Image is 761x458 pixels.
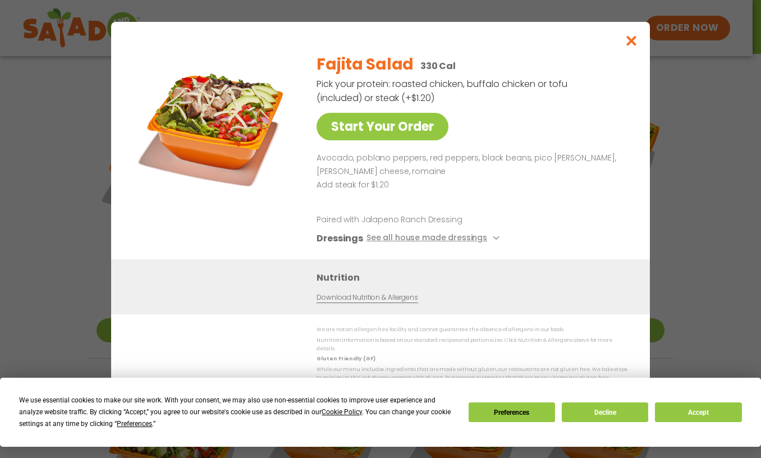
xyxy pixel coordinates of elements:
a: Start Your Order [317,113,448,140]
p: Avocado, poblano peppers, red peppers, black beans, pico [PERSON_NAME], [PERSON_NAME] cheese, rom... [317,152,623,178]
p: We are not an allergen free facility and cannot guarantee the absence of allergens in our foods. [317,326,627,335]
button: Close modal [613,22,650,59]
h3: Nutrition [317,271,633,285]
p: Pick your protein: roasted chicken, buffalo chicken or tofu (included) or steak (+$1.20) [317,77,569,105]
p: Paired with Jalapeno Ranch Dressing [317,214,524,226]
span: Preferences [117,420,152,428]
button: Preferences [469,402,555,422]
p: 330 Cal [420,59,456,73]
h3: Dressings [317,232,363,246]
div: We use essential cookies to make our site work. With your consent, we may also use non-essential ... [19,395,455,430]
img: Featured product photo for Fajita Salad [136,44,294,201]
strong: Gluten Friendly (GF) [317,356,375,363]
button: Decline [562,402,648,422]
span: Cookie Policy [322,408,362,416]
p: Add steak for $1.20 [317,178,623,192]
a: Download Nutrition & Allergens [317,293,418,304]
p: Nutrition information is based on our standard recipes and portion sizes. Click Nutrition & Aller... [317,336,627,354]
button: See all house made dressings [366,232,503,246]
p: While our menu includes ingredients that are made without gluten, our restaurants are not gluten ... [317,365,627,383]
h2: Fajita Salad [317,53,414,76]
button: Accept [655,402,741,422]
